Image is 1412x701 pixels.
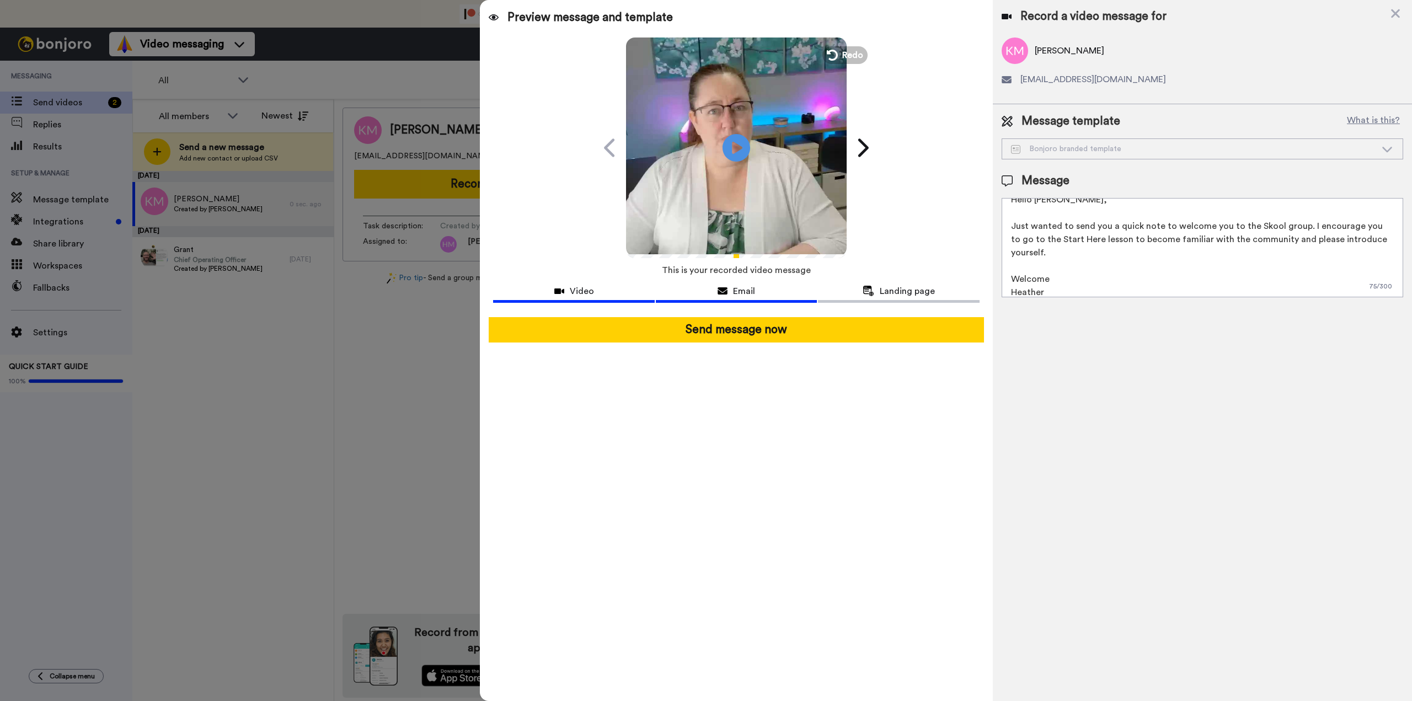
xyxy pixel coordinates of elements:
[1011,143,1376,154] div: Bonjoro branded template
[570,285,594,298] span: Video
[662,258,811,282] span: This is your recorded video message
[880,285,935,298] span: Landing page
[1021,113,1120,130] span: Message template
[1002,198,1403,297] textarea: Hello [PERSON_NAME], Just wanted to send you a quick note to welcome you to the Skool group. I en...
[1021,173,1069,189] span: Message
[1011,145,1020,154] img: Message-temps.svg
[489,317,983,343] button: Send message now
[733,285,755,298] span: Email
[1344,113,1403,130] button: What is this?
